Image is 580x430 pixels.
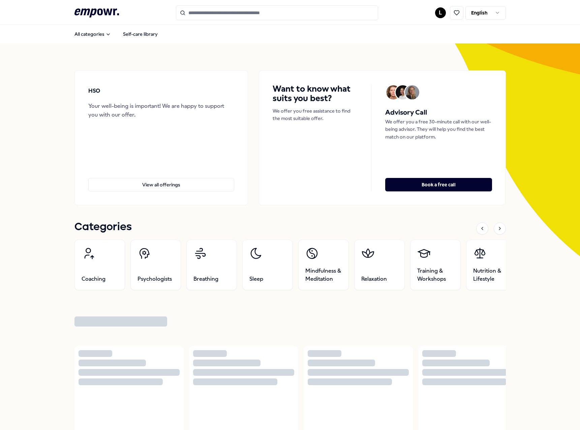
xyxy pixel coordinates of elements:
a: Nutrition & Lifestyle [466,240,517,290]
p: We offer you free assistance to find the most suitable offer. [273,107,358,122]
span: Mindfulness & Meditation [305,267,342,283]
span: Coaching [82,275,105,283]
a: Training & Workshops [410,240,461,290]
h1: Categories [74,219,132,236]
img: Avatar [405,85,419,99]
span: Training & Workshops [417,267,454,283]
button: View all offerings [88,178,235,191]
img: Avatar [386,85,400,99]
p: HSO [88,87,100,95]
img: Avatar [396,85,410,99]
div: Your well-being is important! We are happy to support you with our offer. [88,102,235,119]
a: View all offerings [88,167,235,191]
span: Nutrition & Lifestyle [473,267,510,283]
span: Breathing [193,275,218,283]
a: Self-care library [118,27,163,41]
input: Search for products, categories or subcategories [176,5,378,20]
a: Mindfulness & Meditation [298,240,349,290]
a: Relaxation [354,240,405,290]
p: We offer you a free 30-minute call with our well-being advisor. They will help you find the best ... [385,118,492,141]
button: L [435,7,446,18]
h5: Advisory Call [385,107,492,118]
nav: Main [69,27,163,41]
a: Breathing [186,240,237,290]
button: Book a free call [385,178,492,191]
span: Psychologists [138,275,172,283]
span: Relaxation [361,275,387,283]
button: All categories [69,27,116,41]
h4: Want to know what suits you best? [273,84,358,103]
span: Sleep [249,275,263,283]
a: Sleep [242,240,293,290]
a: Coaching [74,240,125,290]
a: Psychologists [130,240,181,290]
